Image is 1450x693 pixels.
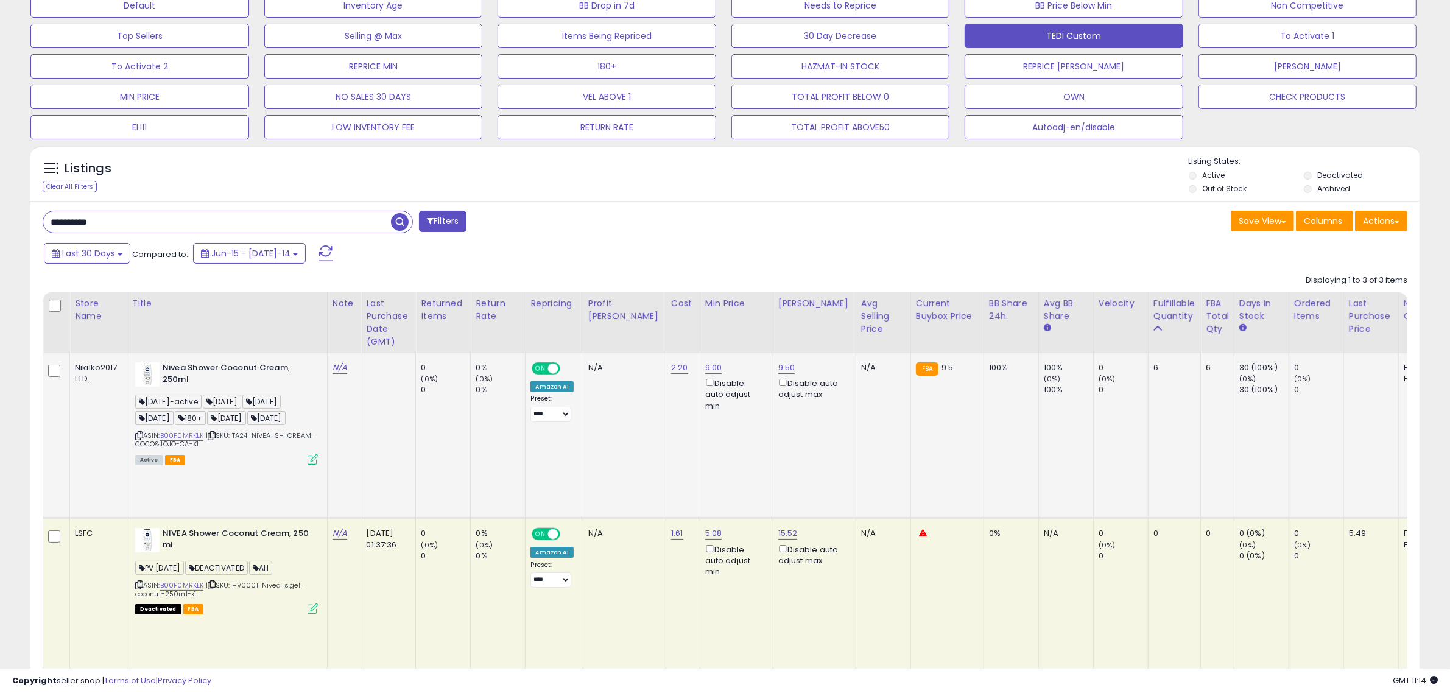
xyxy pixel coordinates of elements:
div: LSFC [75,528,118,539]
label: Archived [1317,183,1350,194]
button: REPRICE MIN [264,54,483,79]
div: 0 [1294,551,1343,561]
a: B00F0MRKLK [160,431,204,441]
div: 100% [1044,362,1093,373]
small: (0%) [1099,374,1116,384]
div: Amazon AI [530,547,573,558]
span: 180+ [175,411,206,425]
button: ELI11 [30,115,249,139]
button: 180+ [498,54,716,79]
div: Title [132,297,322,310]
div: Preset: [530,395,573,422]
button: Items Being Repriced [498,24,716,48]
div: FBM: 0 [1404,540,1444,551]
span: DEACTIVATED [185,561,248,575]
span: Last 30 Days [62,247,115,259]
div: 0% [476,528,525,539]
small: (0%) [476,540,493,550]
a: N/A [333,362,347,374]
div: 5.49 [1349,528,1389,539]
span: AH [249,561,272,575]
small: Days In Stock. [1239,323,1247,334]
a: 1.61 [671,527,683,540]
small: (0%) [1239,374,1256,384]
span: Columns [1304,215,1342,227]
div: Fulfillable Quantity [1153,297,1195,323]
div: Return Rate [476,297,520,323]
small: (0%) [1239,540,1256,550]
div: Avg Selling Price [861,297,906,336]
button: Top Sellers [30,24,249,48]
div: Disable auto adjust max [778,543,846,566]
span: | SKU: HV0001-Nivea-s.gel-coconut-250ml-x1 [135,580,304,599]
div: 0 (0%) [1239,528,1289,539]
button: MIN PRICE [30,85,249,109]
button: Columns [1296,211,1353,231]
div: Clear All Filters [43,181,97,192]
div: ASIN: [135,362,318,463]
a: Privacy Policy [158,675,211,686]
div: 0 [1099,528,1148,539]
button: 30 Day Decrease [731,24,950,48]
span: PV [DATE] [135,561,185,575]
div: 30 (100%) [1239,362,1289,373]
div: FBM: 1 [1404,373,1444,384]
a: Terms of Use [104,675,156,686]
button: TEDI Custom [965,24,1183,48]
div: Ordered Items [1294,297,1339,323]
div: N/A [588,362,656,373]
label: Deactivated [1317,170,1363,180]
div: 0% [476,551,525,561]
div: N/A [861,528,901,539]
small: FBA [916,362,938,376]
div: [PERSON_NAME] [778,297,851,310]
small: (0%) [1044,374,1061,384]
div: Num of Comp. [1404,297,1448,323]
div: FBA: 0 [1404,528,1444,539]
h5: Listings [65,160,111,177]
div: Cost [671,297,695,310]
div: Last Purchase Price [1349,297,1393,336]
a: 2.20 [671,362,688,374]
b: NIVEA Shower Coconut Cream, 250 ml [163,528,311,554]
span: All listings that are unavailable for purchase on Amazon for any reason other than out-of-stock [135,604,181,614]
div: BB Share 24h. [989,297,1033,323]
span: OFF [558,364,578,374]
div: FBA Total Qty [1206,297,1229,336]
div: seller snap | | [12,675,211,687]
div: 0 [1099,384,1148,395]
div: Repricing [530,297,577,310]
a: N/A [333,527,347,540]
button: Save View [1231,211,1294,231]
div: 100% [1044,384,1093,395]
a: 15.52 [778,527,798,540]
img: 31Z83Apj8wL._SL40_.jpg [135,528,160,552]
button: TOTAL PROFIT ABOVE50 [731,115,950,139]
div: Note [333,297,356,310]
small: (0%) [476,374,493,384]
button: Filters [419,211,466,232]
button: NO SALES 30 DAYS [264,85,483,109]
div: 0 [421,551,470,561]
div: 0 [1294,528,1343,539]
div: Store Name [75,297,122,323]
button: Autoadj-en/disable [965,115,1183,139]
div: [DATE] 01:37:36 [366,528,406,550]
div: 0% [476,384,525,395]
div: 6 [1206,362,1225,373]
a: 9.00 [705,362,722,374]
button: Actions [1355,211,1407,231]
span: OFF [558,529,578,540]
p: Listing States: [1189,156,1420,167]
div: 0 [1206,528,1225,539]
a: B00F0MRKLK [160,580,204,591]
small: (0%) [421,374,438,384]
b: Nivea Shower Coconut Cream, 250ml [163,362,311,388]
div: Disable auto adjust min [705,543,764,578]
div: N/A [588,528,656,539]
div: Current Buybox Price [916,297,979,323]
span: All listings currently available for purchase on Amazon [135,455,163,465]
div: Returned Items [421,297,465,323]
span: [DATE] [242,395,281,409]
div: 0 [1294,384,1343,395]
